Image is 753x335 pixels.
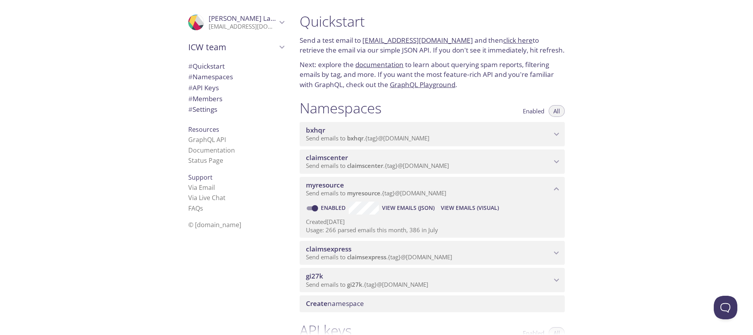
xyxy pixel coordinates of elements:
[300,122,565,146] div: bxhqr namespace
[306,134,429,142] span: Send emails to . {tag} @[DOMAIN_NAME]
[306,126,325,135] span: bxhqr
[188,62,225,71] span: Quickstart
[347,162,383,169] span: claimscenter
[300,268,565,292] div: gi27k namespace
[188,62,193,71] span: #
[300,295,565,312] div: Create namespace
[347,134,364,142] span: bxhqr
[306,299,327,308] span: Create
[300,177,565,201] div: myresource namespace
[188,183,215,192] a: Via Email
[300,60,565,90] p: Next: explore the to learn about querying spam reports, filtering emails by tag, and more. If you...
[300,241,565,265] div: claimsexpress namespace
[306,153,348,162] span: claimscenter
[182,93,290,104] div: Members
[182,37,290,57] div: ICW team
[188,105,217,114] span: Settings
[300,35,565,55] p: Send a test email to and then to retrieve the email via our simple JSON API. If you don't see it ...
[188,42,277,53] span: ICW team
[438,202,502,214] button: View Emails (Visual)
[188,146,235,155] a: Documentation
[182,9,290,35] div: Rajesh Lakhinana
[503,36,533,45] a: click here
[188,193,226,202] a: Via Live Chat
[188,83,219,92] span: API Keys
[320,204,349,211] a: Enabled
[347,189,380,197] span: myresource
[306,226,558,234] p: Usage: 266 parsed emails this month, 386 in July
[188,156,223,165] a: Status Page
[347,280,362,288] span: gi27k
[355,60,404,69] a: documentation
[182,82,290,93] div: API Keys
[182,104,290,115] div: Team Settings
[549,105,565,117] button: All
[188,105,193,114] span: #
[188,83,193,92] span: #
[188,135,226,144] a: GraphQL API
[306,180,344,189] span: myresource
[188,125,219,134] span: Resources
[188,173,213,182] span: Support
[306,299,364,308] span: namespace
[300,99,382,117] h1: Namespaces
[209,23,277,31] p: [EMAIL_ADDRESS][DOMAIN_NAME]
[209,14,296,23] span: [PERSON_NAME] Lakhinana
[300,149,565,174] div: claimscenter namespace
[518,105,549,117] button: Enabled
[200,204,203,213] span: s
[362,36,473,45] a: [EMAIL_ADDRESS][DOMAIN_NAME]
[306,162,449,169] span: Send emails to . {tag} @[DOMAIN_NAME]
[300,13,565,30] h1: Quickstart
[188,94,193,103] span: #
[441,203,499,213] span: View Emails (Visual)
[188,72,233,81] span: Namespaces
[188,204,203,213] a: FAQ
[306,253,452,261] span: Send emails to . {tag} @[DOMAIN_NAME]
[306,189,446,197] span: Send emails to . {tag} @[DOMAIN_NAME]
[306,218,558,226] p: Created [DATE]
[382,203,435,213] span: View Emails (JSON)
[182,61,290,72] div: Quickstart
[390,80,455,89] a: GraphQL Playground
[306,244,351,253] span: claimsexpress
[306,271,323,280] span: gi27k
[379,202,438,214] button: View Emails (JSON)
[188,72,193,81] span: #
[188,94,222,103] span: Members
[347,253,386,261] span: claimsexpress
[714,296,737,319] iframe: Help Scout Beacon - Open
[182,71,290,82] div: Namespaces
[188,220,241,229] span: © [DOMAIN_NAME]
[306,280,428,288] span: Send emails to . {tag} @[DOMAIN_NAME]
